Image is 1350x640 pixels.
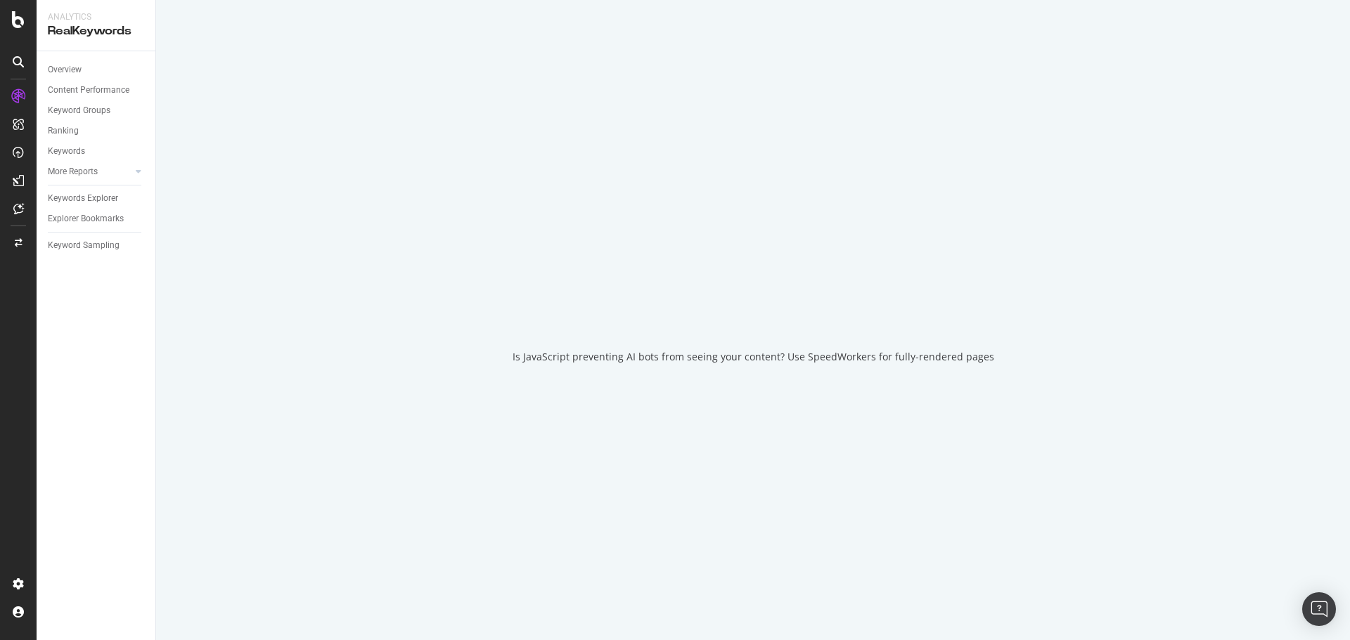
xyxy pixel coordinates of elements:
[48,191,118,206] div: Keywords Explorer
[48,63,82,77] div: Overview
[48,164,131,179] a: More Reports
[702,277,804,327] div: animation
[48,144,85,159] div: Keywords
[48,211,124,226] div: Explorer Bookmarks
[48,238,120,253] div: Keyword Sampling
[1302,592,1336,626] div: Open Intercom Messenger
[48,211,146,226] a: Explorer Bookmarks
[48,144,146,159] a: Keywords
[48,83,146,98] a: Content Performance
[48,124,79,138] div: Ranking
[48,238,146,253] a: Keyword Sampling
[48,63,146,77] a: Overview
[48,11,144,23] div: Analytics
[48,191,146,206] a: Keywords Explorer
[48,124,146,138] a: Ranking
[513,350,994,364] div: Is JavaScript preventing AI bots from seeing your content? Use SpeedWorkers for fully-rendered pages
[48,83,129,98] div: Content Performance
[48,103,110,118] div: Keyword Groups
[48,164,98,179] div: More Reports
[48,23,144,39] div: RealKeywords
[48,103,146,118] a: Keyword Groups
